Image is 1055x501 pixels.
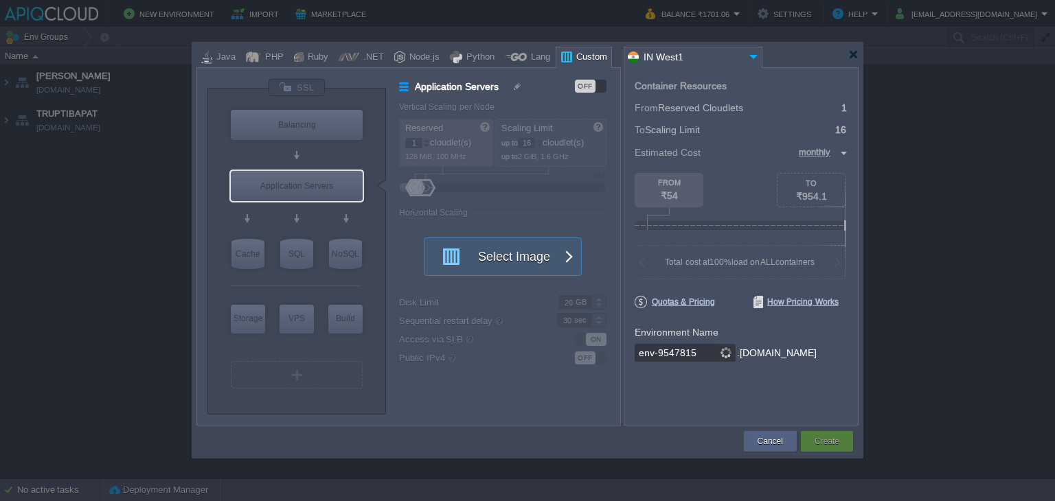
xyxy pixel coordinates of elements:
button: Cancel [758,434,783,448]
button: Select Image [433,238,557,275]
div: Build [328,305,363,332]
div: OFF [575,80,595,93]
div: SQL [280,239,313,269]
div: Python [462,47,495,68]
div: Node.js [405,47,440,68]
div: Cache [231,239,264,269]
div: Balancing [231,110,363,140]
div: Storage Containers [231,305,265,334]
div: NoSQL Databases [329,239,362,269]
span: Quotas & Pricing [635,296,715,308]
div: Java [212,47,236,68]
div: NoSQL [329,239,362,269]
div: Load Balancer [231,110,363,140]
div: Elastic VPS [280,305,314,334]
span: How Pricing Works [753,296,839,308]
div: .NET [359,47,384,68]
div: Container Resources [635,81,727,91]
div: Application Servers [231,171,363,201]
div: .[DOMAIN_NAME] [737,344,817,362]
div: Build Node [328,305,363,334]
div: PHP [261,47,284,68]
div: Lang [527,47,550,68]
button: Create [815,434,839,448]
div: Storage [231,305,265,332]
div: VPS [280,305,314,332]
label: Environment Name [635,327,718,338]
div: Create New Layer [231,361,363,388]
div: Custom [572,47,607,68]
div: SQL Databases [280,239,313,269]
div: Ruby [304,47,328,68]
